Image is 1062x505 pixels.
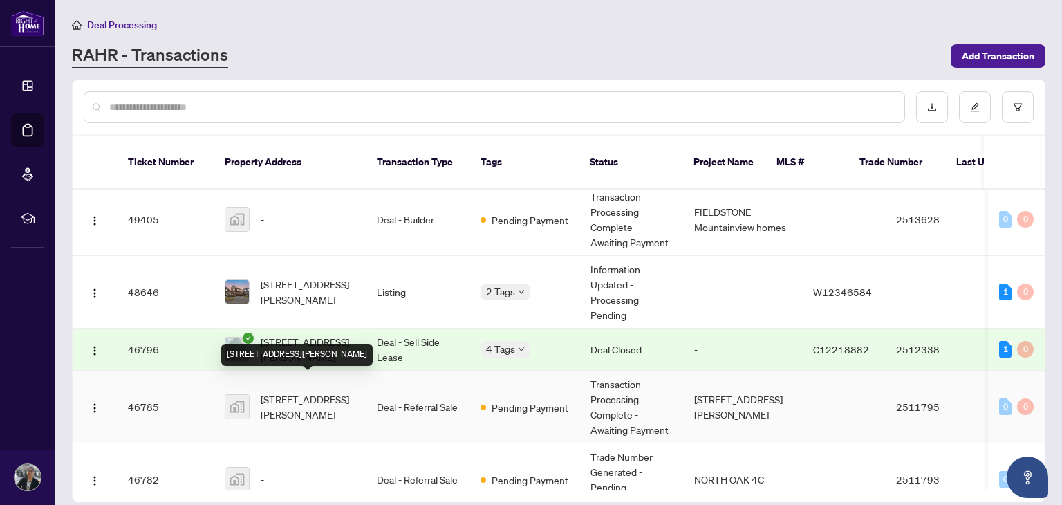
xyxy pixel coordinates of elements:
[579,329,683,371] td: Deal Closed
[927,102,937,112] span: download
[243,333,254,344] span: check-circle
[492,472,568,488] span: Pending Payment
[1017,284,1034,300] div: 0
[1017,211,1034,228] div: 0
[1017,398,1034,415] div: 0
[765,136,848,190] th: MLS #
[962,45,1034,67] span: Add Transaction
[117,329,214,371] td: 46796
[1002,91,1034,123] button: filter
[959,91,991,123] button: edit
[579,371,683,443] td: Transaction Processing Complete - Awaiting Payment
[84,396,106,418] button: Logo
[225,468,249,491] img: thumbnail-img
[683,371,802,443] td: [STREET_ADDRESS][PERSON_NAME]
[89,345,100,356] img: Logo
[486,284,515,300] span: 2 Tags
[366,256,469,329] td: Listing
[261,277,355,307] span: [STREET_ADDRESS][PERSON_NAME]
[84,338,106,360] button: Logo
[89,215,100,226] img: Logo
[885,329,982,371] td: 2512338
[813,286,872,298] span: W12346584
[261,334,355,365] span: [STREET_ADDRESS][PERSON_NAME]
[945,136,1049,190] th: Last Updated By
[683,256,802,329] td: -
[261,212,264,227] span: -
[885,183,982,256] td: 2513628
[683,183,802,256] td: FIELDSTONE Mountainview homes
[225,208,249,231] img: thumbnail-img
[999,284,1012,300] div: 1
[225,395,249,419] img: thumbnail-img
[579,256,683,329] td: Information Updated - Processing Pending
[117,371,214,443] td: 46785
[848,136,945,190] th: Trade Number
[366,329,469,371] td: Deal - Sell Side Lease
[469,136,579,190] th: Tags
[117,256,214,329] td: 48646
[214,136,366,190] th: Property Address
[366,371,469,443] td: Deal - Referral Sale
[999,471,1012,488] div: 0
[15,464,41,490] img: Profile Icon
[84,468,106,490] button: Logo
[221,344,373,366] div: [STREET_ADDRESS][PERSON_NAME]
[72,44,228,68] a: RAHR - Transactions
[1013,102,1023,112] span: filter
[999,211,1012,228] div: 0
[72,20,82,30] span: home
[89,475,100,486] img: Logo
[683,329,802,371] td: -
[117,136,214,190] th: Ticket Number
[579,136,682,190] th: Status
[885,256,982,329] td: -
[84,208,106,230] button: Logo
[518,346,525,353] span: down
[366,183,469,256] td: Deal - Builder
[261,472,264,487] span: -
[366,136,469,190] th: Transaction Type
[11,10,44,36] img: logo
[885,371,982,443] td: 2511795
[1007,457,1048,498] button: Open asap
[951,44,1045,68] button: Add Transaction
[518,288,525,295] span: down
[916,91,948,123] button: download
[682,136,765,190] th: Project Name
[970,102,980,112] span: edit
[84,281,106,303] button: Logo
[579,183,683,256] td: Transaction Processing Complete - Awaiting Payment
[225,280,249,304] img: thumbnail-img
[1017,341,1034,358] div: 0
[89,403,100,414] img: Logo
[225,338,249,361] img: thumbnail-img
[261,392,355,422] span: [STREET_ADDRESS][PERSON_NAME]
[89,288,100,299] img: Logo
[87,19,157,31] span: Deal Processing
[999,341,1012,358] div: 1
[813,343,869,356] span: C12218882
[117,183,214,256] td: 49405
[486,341,515,357] span: 4 Tags
[492,212,568,228] span: Pending Payment
[492,400,568,415] span: Pending Payment
[999,398,1012,415] div: 0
